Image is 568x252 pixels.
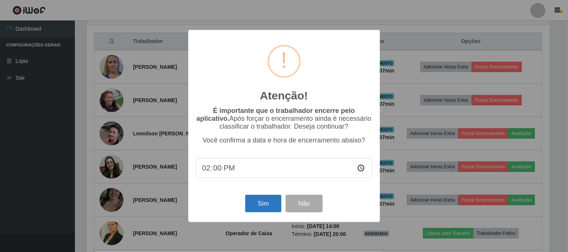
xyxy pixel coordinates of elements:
p: Você confirma a data e hora de encerramento abaixo? [196,136,373,144]
button: Não [286,195,323,212]
b: É importante que o trabalhador encerre pelo aplicativo. [197,107,355,122]
button: Sim [245,195,282,212]
p: Após forçar o encerramento ainda é necessário classificar o trabalhador. Deseja continuar? [196,107,373,130]
h2: Atenção! [260,89,308,102]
